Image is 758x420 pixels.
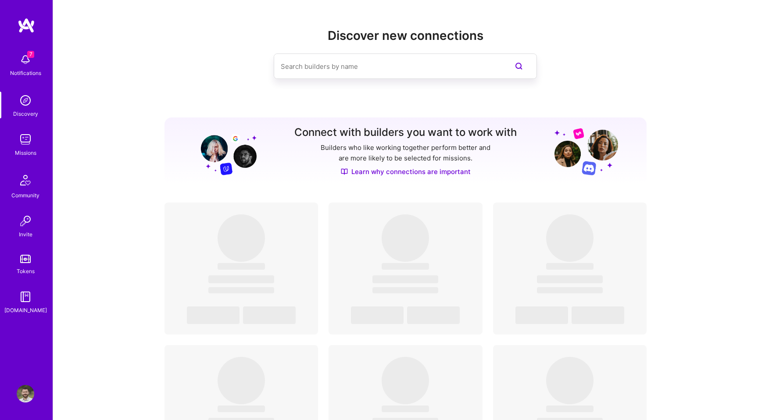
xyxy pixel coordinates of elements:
img: User Avatar [17,385,34,402]
img: logo [18,18,35,33]
a: User Avatar [14,385,36,402]
img: bell [17,51,34,68]
a: Learn why connections are important [341,167,471,176]
img: Invite [17,212,34,230]
i: icon SearchPurple [514,61,524,71]
span: ‌ [537,287,603,293]
img: tokens [20,255,31,263]
span: ‌ [546,406,594,412]
span: ‌ [372,275,438,283]
input: Search builders by name [281,55,495,78]
span: ‌ [382,357,429,404]
img: Discover [341,168,348,175]
span: ‌ [218,357,265,404]
img: teamwork [17,131,34,148]
span: ‌ [382,263,429,270]
div: Discovery [13,109,38,118]
img: discovery [17,92,34,109]
div: Invite [19,230,32,239]
h3: Connect with builders you want to work with [294,126,517,139]
span: ‌ [572,306,624,324]
div: Community [11,191,39,200]
span: ‌ [546,357,594,404]
img: Community [15,170,36,191]
span: ‌ [372,287,438,293]
span: ‌ [351,306,404,324]
span: ‌ [218,406,265,412]
img: Grow your network [193,127,257,175]
img: guide book [17,288,34,306]
span: ‌ [515,306,568,324]
span: ‌ [546,263,594,270]
div: Missions [15,148,36,157]
div: Tokens [17,267,35,276]
span: ‌ [546,214,594,262]
span: ‌ [537,275,603,283]
span: ‌ [382,214,429,262]
span: ‌ [208,287,274,293]
span: ‌ [218,214,265,262]
span: ‌ [243,306,296,324]
span: 7 [27,51,34,58]
img: Grow your network [554,128,618,175]
span: ‌ [208,275,274,283]
span: ‌ [407,306,460,324]
span: ‌ [382,406,429,412]
h2: Discover new connections [164,28,647,43]
span: ‌ [218,263,265,270]
p: Builders who like working together perform better and are more likely to be selected for missions. [319,142,492,164]
span: ‌ [187,306,240,324]
div: Notifications [10,68,41,78]
div: [DOMAIN_NAME] [4,306,47,315]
